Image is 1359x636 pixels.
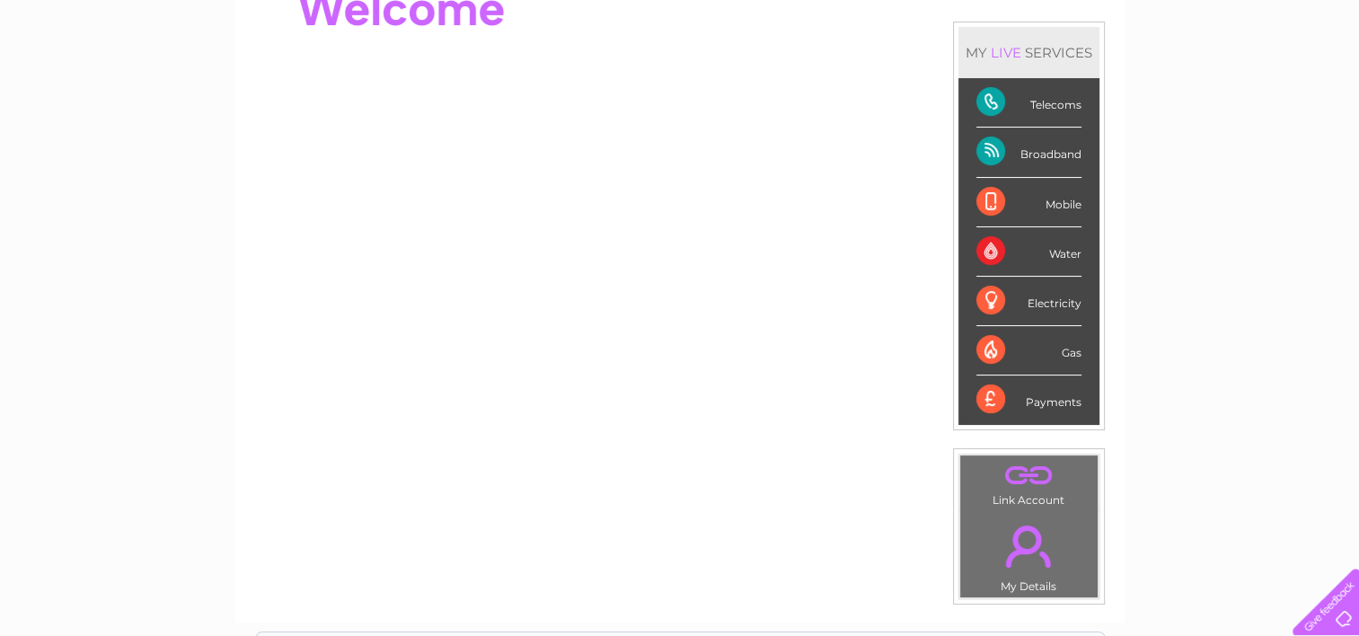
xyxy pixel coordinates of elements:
img: logo.png [48,47,139,102]
div: Payments [976,375,1081,424]
div: LIVE [987,44,1025,61]
a: . [965,460,1093,491]
div: Electricity [976,277,1081,326]
div: MY SERVICES [958,27,1099,78]
div: Broadband [976,128,1081,177]
div: Water [976,227,1081,277]
div: Telecoms [976,78,1081,128]
a: 0333 014 3131 [1020,9,1144,31]
a: Contact [1240,76,1284,90]
div: Clear Business is a trading name of Verastar Limited (registered in [GEOGRAPHIC_DATA] No. 3667643... [256,10,1105,87]
a: Telecoms [1138,76,1192,90]
div: Mobile [976,178,1081,227]
td: My Details [959,510,1099,598]
a: Water [1043,76,1077,90]
div: Gas [976,326,1081,375]
a: Energy [1088,76,1127,90]
a: Blog [1203,76,1229,90]
a: Log out [1300,76,1342,90]
td: Link Account [959,455,1099,511]
a: . [965,515,1093,578]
